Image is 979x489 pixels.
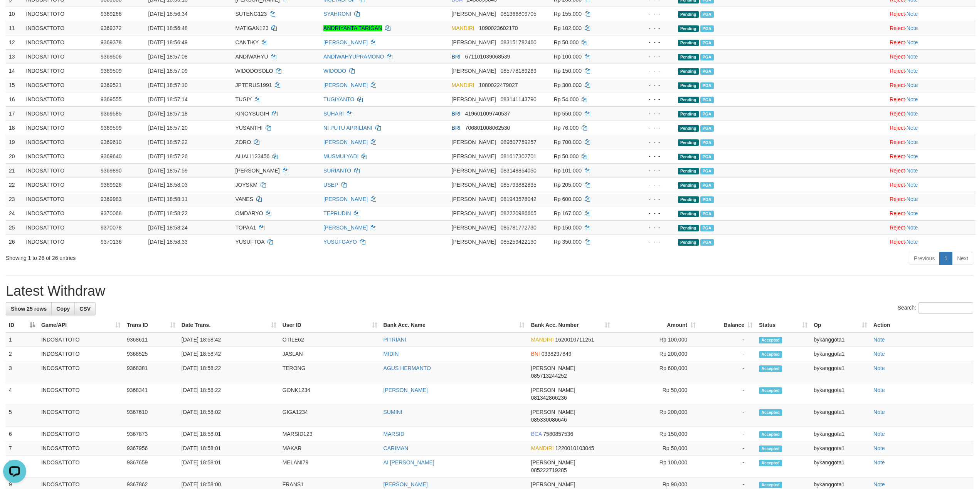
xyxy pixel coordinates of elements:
th: Date Trans.: activate to sort column ascending [178,318,279,332]
span: KINOYSUGIH [235,111,269,117]
div: - - - [628,67,672,75]
a: Reject [890,68,905,74]
span: Rp 102.000 [554,25,582,31]
div: - - - [628,124,672,132]
td: 18 [6,121,23,135]
td: · [886,49,976,64]
span: Pending [678,25,699,32]
th: Status: activate to sort column ascending [756,318,811,332]
span: Pending [678,182,699,189]
span: Pending [678,168,699,174]
span: [DATE] 18:58:03 [148,182,187,188]
span: Marked by bykanggota1 [700,40,714,46]
th: Bank Acc. Name: activate to sort column ascending [380,318,528,332]
a: Note [873,445,885,451]
span: [DATE] 18:57:08 [148,54,187,60]
th: ID: activate to sort column descending [6,318,38,332]
div: - - - [628,238,672,246]
span: ANDIWAHYU [235,54,268,60]
td: INDOSATTOTO [23,149,98,163]
span: Copy 083151782460 to clipboard [500,39,536,45]
a: Note [873,337,885,343]
span: JOYSKM [235,182,258,188]
a: CARIMAN [384,445,409,451]
td: 22 [6,178,23,192]
div: - - - [628,181,672,189]
span: 9369585 [101,111,122,117]
a: Reject [890,196,905,202]
span: Pending [678,40,699,46]
span: Rp 350.000 [554,239,582,245]
td: 23 [6,192,23,206]
a: Reject [890,39,905,45]
span: 9370136 [101,239,122,245]
span: TOPAA1 [235,224,256,231]
span: Marked by bykanggota1 [700,11,714,18]
span: Copy 082220986665 to clipboard [500,210,536,216]
span: Pending [678,125,699,132]
span: Rp 167.000 [554,210,582,216]
div: - - - [628,152,672,160]
span: Marked by bykanggota1 [700,139,714,146]
span: 9369378 [101,39,122,45]
a: Copy [51,302,75,315]
span: [DATE] 18:57:59 [148,167,187,174]
span: PGA [700,182,714,189]
span: [PERSON_NAME] [452,153,496,159]
a: MUSMULYADI [323,153,358,159]
div: - - - [628,167,672,174]
a: Reject [890,82,905,88]
span: [DATE] 18:57:20 [148,125,187,131]
a: WIDODO [323,68,346,74]
td: 25 [6,220,23,234]
span: 9369509 [101,68,122,74]
td: 17 [6,106,23,121]
span: PGA [700,168,714,174]
td: 19 [6,135,23,149]
span: [DATE] 18:57:09 [148,68,187,74]
span: Pending [678,154,699,160]
a: Note [907,96,918,102]
td: INDOSATTOTO [23,64,98,78]
span: Pending [678,239,699,246]
td: 15 [6,78,23,92]
th: Balance: activate to sort column ascending [699,318,756,332]
span: [DATE] 18:57:18 [148,111,187,117]
a: Reject [890,125,905,131]
td: 14 [6,64,23,78]
span: Copy 1090023602170 to clipboard [479,25,518,31]
span: Copy 081366809705 to clipboard [500,11,536,17]
span: 9369926 [101,182,122,188]
span: Copy 083141143790 to clipboard [500,96,536,102]
a: Note [907,11,918,17]
span: Marked by bykanggota1 [700,82,714,89]
th: Trans ID: activate to sort column ascending [124,318,178,332]
a: MIDIN [384,351,399,357]
td: · [886,78,976,92]
a: AI [PERSON_NAME] [384,459,434,466]
span: Copy 671101039068539 to clipboard [465,54,510,60]
span: PGA [700,225,714,231]
span: [PERSON_NAME] [452,239,496,245]
span: YUSANTHI [235,125,263,131]
a: Next [952,252,973,265]
span: 9369506 [101,54,122,60]
span: Rp 50.000 [554,153,579,159]
span: BRI [452,54,461,60]
a: Note [873,409,885,415]
td: · [886,234,976,249]
span: 9369555 [101,96,122,102]
a: USEP [323,182,338,188]
td: · [886,192,976,206]
span: WIDODOSOLO [235,68,273,74]
span: Copy 1080022479027 to clipboard [479,82,518,88]
span: Copy [56,306,70,312]
span: Rp 700.000 [554,139,582,145]
span: [PERSON_NAME] [452,210,496,216]
a: TUGIYANTO [323,96,354,102]
span: [PERSON_NAME] [452,11,496,17]
a: YUSUFGAYO [323,239,357,245]
td: 26 [6,234,23,249]
span: Pending [678,54,699,60]
a: Note [907,182,918,188]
